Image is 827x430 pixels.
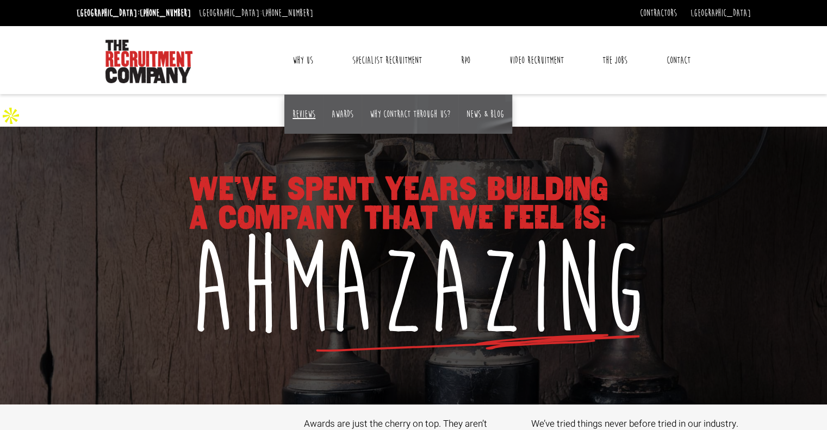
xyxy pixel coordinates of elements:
a: Specialist Recruitment [344,47,430,74]
a: Why contract through us? [370,108,450,120]
a: Contact [658,47,699,74]
a: Contractors [640,7,677,19]
a: [PHONE_NUMBER] [140,7,191,19]
a: Why Us [284,47,321,74]
img: We've spent years building a company that we feel is Ahmazazing [142,163,686,369]
a: News & Blog [467,108,504,120]
a: [GEOGRAPHIC_DATA] [691,7,751,19]
a: RPO [453,47,478,74]
li: [GEOGRAPHIC_DATA]: [74,4,194,22]
img: The Recruitment Company [105,40,192,83]
a: Reviews [293,108,315,120]
a: [PHONE_NUMBER] [262,7,313,19]
li: [GEOGRAPHIC_DATA]: [196,4,316,22]
a: The Jobs [594,47,636,74]
a: Awards [332,108,353,120]
a: Video Recruitment [501,47,571,74]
